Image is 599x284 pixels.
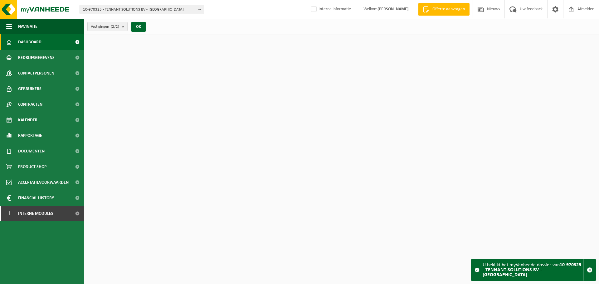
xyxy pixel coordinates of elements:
span: Rapportage [18,128,42,143]
span: Acceptatievoorwaarden [18,175,69,190]
span: Navigatie [18,19,37,34]
span: Documenten [18,143,45,159]
span: Interne modules [18,206,53,221]
strong: [PERSON_NAME] [377,7,409,12]
span: Offerte aanvragen [431,6,466,12]
span: Contracten [18,97,42,112]
span: Contactpersonen [18,65,54,81]
span: Dashboard [18,34,41,50]
button: 10-970325 - TENNANT SOLUTIONS BV - [GEOGRAPHIC_DATA] [80,5,204,14]
span: Bedrijfsgegevens [18,50,55,65]
label: Interne informatie [310,5,351,14]
strong: 10-970325 - TENNANT SOLUTIONS BV - [GEOGRAPHIC_DATA] [483,262,581,277]
a: Offerte aanvragen [418,3,470,16]
span: I [6,206,12,221]
count: (2/2) [111,25,119,29]
span: Vestigingen [91,22,119,31]
span: Financial History [18,190,54,206]
span: 10-970325 - TENNANT SOLUTIONS BV - [GEOGRAPHIC_DATA] [83,5,196,14]
span: Product Shop [18,159,46,175]
span: Kalender [18,112,37,128]
div: U bekijkt het myVanheede dossier van [483,259,583,281]
button: OK [131,22,146,32]
button: Vestigingen(2/2) [87,22,128,31]
span: Gebruikers [18,81,41,97]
